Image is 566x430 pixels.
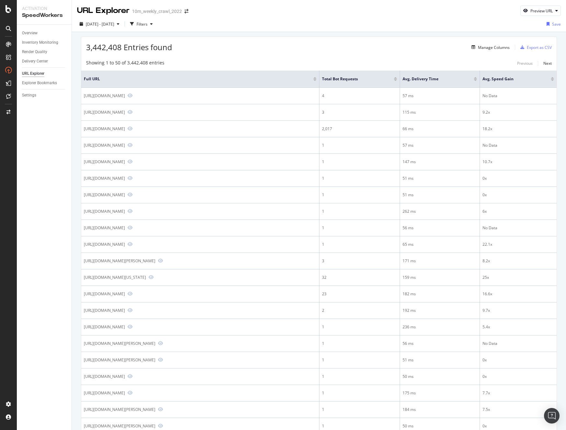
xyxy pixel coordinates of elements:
[483,93,554,99] div: No Data
[84,258,155,264] div: [URL][DOMAIN_NAME][PERSON_NAME]
[322,275,397,280] div: 32
[483,324,554,330] div: 5.4x
[403,93,477,99] div: 57 ms
[22,39,58,46] div: Inventory Monitoring
[403,258,477,264] div: 171 ms
[84,324,125,330] div: [URL][DOMAIN_NAME]
[84,93,125,98] div: [URL][DOMAIN_NAME]
[483,159,554,165] div: 10.7x
[22,30,38,37] div: Overview
[322,258,397,264] div: 3
[483,142,554,148] div: No Data
[403,192,477,198] div: 51 ms
[403,126,477,132] div: 66 ms
[128,374,133,379] a: Preview https://www.realtor.com/news/search/?q=14065+Claridon+Park+Drive%2C+Chardon%2C+OH&size=n_...
[517,61,533,66] div: Previous
[22,80,67,86] a: Explorer Bookmarks
[84,357,155,363] div: [URL][DOMAIN_NAME][PERSON_NAME]
[84,374,125,379] div: [URL][DOMAIN_NAME]
[149,275,154,279] a: Preview https://www.realtor.com/realestateandhomes-search/Colorado-Springs_CO/overview
[322,159,397,165] div: 1
[322,126,397,132] div: 2,017
[128,126,133,131] a: Preview https://www.realtor.com/research/topics/urbanicity/
[84,225,125,231] div: [URL][DOMAIN_NAME]
[403,341,477,346] div: 56 ms
[322,242,397,247] div: 1
[483,407,554,413] div: 7.5x
[84,126,125,131] div: [URL][DOMAIN_NAME]
[543,61,552,66] div: Next
[483,291,554,297] div: 16.6x
[22,80,57,86] div: Explorer Bookmarks
[322,341,397,346] div: 1
[84,142,125,148] div: [URL][DOMAIN_NAME]
[77,19,122,29] button: [DATE] - [DATE]
[322,390,397,396] div: 1
[483,357,554,363] div: 0x
[520,6,561,16] button: Preview URL
[77,5,129,16] div: URL Explorer
[84,209,125,214] div: [URL][DOMAIN_NAME]
[544,408,560,424] div: Open Intercom Messenger
[403,308,477,313] div: 192 ms
[403,242,477,247] div: 65 ms
[527,45,552,50] div: Export as CSV
[544,19,561,29] button: Save
[84,308,125,313] div: [URL][DOMAIN_NAME]
[483,258,554,264] div: 8.2x
[128,242,133,246] a: Preview https://www.realtor.com/propertyrecord-search/01109/Chapel-St
[403,275,477,280] div: 159 ms
[158,258,163,263] a: Preview https://www.realtor.com/propertyrecord-search/77088/Mosher-Ln
[322,76,384,82] span: Total Bot Requests
[403,76,464,82] span: Avg. Delivery Time
[22,39,67,46] a: Inventory Monitoring
[322,192,397,198] div: 1
[403,357,477,363] div: 51 ms
[403,142,477,148] div: 57 ms
[483,126,554,132] div: 18.2x
[403,175,477,181] div: 51 ms
[552,21,561,27] div: Save
[483,242,554,247] div: 22.1x
[128,159,133,164] a: Preview https://www.realtor.com/propertyrecord-search/02771/Sanctuary-Ln
[22,49,67,55] a: Render Quality
[128,390,133,395] a: Preview https://www.realtor.com/propertyrecord-search/24066/Cartmills-Gap
[403,291,477,297] div: 182 ms
[322,308,397,313] div: 2
[128,192,133,197] a: Preview https://www.realtor.com/news/search/?q=what+time+do+people+start+work+in+japan&size=n_50_n
[84,341,155,346] div: [URL][DOMAIN_NAME][PERSON_NAME]
[84,192,125,198] div: [URL][DOMAIN_NAME]
[483,423,554,429] div: 0x
[483,275,554,280] div: 25x
[128,19,155,29] button: Filters
[403,390,477,396] div: 175 ms
[483,341,554,346] div: No Data
[128,176,133,180] a: Preview https://www.realtor.com/news/search/?q=my+wife+and+I+have+a+new+worth+of+%246.3+million+a...
[137,21,148,27] div: Filters
[128,93,133,98] a: Preview https://www.realtor.com/realestateandhomes-search/Dunn-County_WI/overview
[132,8,182,15] div: 10m_weekly_crawl_2022
[403,109,477,115] div: 115 ms
[128,324,133,329] a: Preview https://www.realtor.com/propertyrecord-search/78832/S-Fort-St
[22,92,36,99] div: Settings
[517,60,533,67] button: Previous
[322,423,397,429] div: 1
[483,390,554,396] div: 7.7x
[403,225,477,231] div: 56 ms
[322,407,397,413] div: 1
[128,209,133,213] a: Preview https://www.realtor.com/propertyrecord-search/fontana_ca/Boxwood-Ave
[322,142,397,148] div: 1
[128,143,133,147] a: Preview https://www.realtor.com/realestateandhomes-search/Burbank_Burbank_IL/overview
[22,70,44,77] div: URL Explorer
[483,76,541,82] span: Avg. Speed Gain
[530,8,553,14] div: Preview URL
[158,357,163,362] a: Preview https://www.realtor.com/news/search/?q=katie+greco+trinity+bar+and+grill&size=n_50_n
[478,45,510,50] div: Manage Columns
[22,12,66,19] div: SpeedWorkers
[403,423,477,429] div: 50 ms
[322,357,397,363] div: 1
[86,60,164,67] div: Showing 1 to 50 of 3,442,408 entries
[158,407,163,412] a: Preview https://www.realtor.com/propertyrecord-search/22842/Jerome-Rd
[84,291,125,297] div: [URL][DOMAIN_NAME]
[158,341,163,345] a: Preview https://www.realtor.com/propertyrecord-search/55720/A-Morris-Thomas-Rd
